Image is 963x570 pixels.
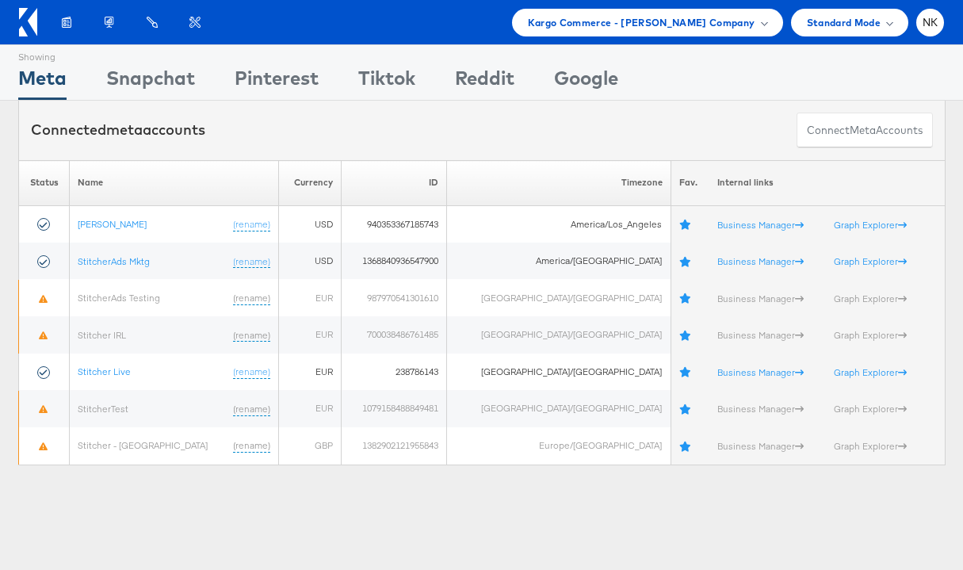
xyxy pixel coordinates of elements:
[106,121,143,139] span: meta
[717,328,804,340] a: Business Manager
[235,64,319,100] div: Pinterest
[341,279,446,316] td: 987970541301610
[446,316,671,354] td: [GEOGRAPHIC_DATA]/[GEOGRAPHIC_DATA]
[232,365,269,378] a: (rename)
[717,439,804,451] a: Business Manager
[341,160,446,205] th: ID
[528,14,755,31] span: Kargo Commerce - [PERSON_NAME] Company
[70,160,278,205] th: Name
[834,218,907,230] a: Graph Explorer
[446,279,671,316] td: [GEOGRAPHIC_DATA]/[GEOGRAPHIC_DATA]
[446,390,671,427] td: [GEOGRAPHIC_DATA]/[GEOGRAPHIC_DATA]
[554,64,618,100] div: Google
[232,217,269,231] a: (rename)
[358,64,415,100] div: Tiktok
[717,402,804,414] a: Business Manager
[278,427,341,465] td: GBP
[341,354,446,391] td: 238786143
[78,365,131,377] a: Stitcher Live
[232,439,269,453] a: (rename)
[834,292,907,304] a: Graph Explorer
[278,160,341,205] th: Currency
[232,402,269,415] a: (rename)
[446,427,671,465] td: Europe/[GEOGRAPHIC_DATA]
[341,427,446,465] td: 1382902121955843
[278,243,341,280] td: USD
[446,160,671,205] th: Timezone
[834,365,907,377] a: Graph Explorer
[78,254,150,266] a: StitcherAds Mktg
[31,120,205,140] div: Connected accounts
[18,64,67,100] div: Meta
[78,402,128,414] a: StitcherTest
[232,328,269,342] a: (rename)
[278,316,341,354] td: EUR
[446,243,671,280] td: America/[GEOGRAPHIC_DATA]
[78,291,160,303] a: StitcherAds Testing
[834,328,907,340] a: Graph Explorer
[18,160,70,205] th: Status
[923,17,938,28] span: NK
[232,254,269,268] a: (rename)
[807,14,881,31] span: Standard Mode
[834,402,907,414] a: Graph Explorer
[78,328,126,340] a: Stitcher IRL
[78,217,147,229] a: [PERSON_NAME]
[341,316,446,354] td: 700038486761485
[78,439,208,451] a: Stitcher - [GEOGRAPHIC_DATA]
[717,218,804,230] a: Business Manager
[232,291,269,304] a: (rename)
[850,123,876,138] span: meta
[717,292,804,304] a: Business Manager
[278,279,341,316] td: EUR
[717,365,804,377] a: Business Manager
[834,439,907,451] a: Graph Explorer
[341,205,446,243] td: 940353367185743
[446,205,671,243] td: America/Los_Angeles
[797,113,933,148] button: ConnectmetaAccounts
[834,254,907,266] a: Graph Explorer
[18,45,67,64] div: Showing
[455,64,514,100] div: Reddit
[446,354,671,391] td: [GEOGRAPHIC_DATA]/[GEOGRAPHIC_DATA]
[106,64,195,100] div: Snapchat
[278,390,341,427] td: EUR
[278,205,341,243] td: USD
[717,254,804,266] a: Business Manager
[341,243,446,280] td: 1368840936547900
[278,354,341,391] td: EUR
[341,390,446,427] td: 1079158488849481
